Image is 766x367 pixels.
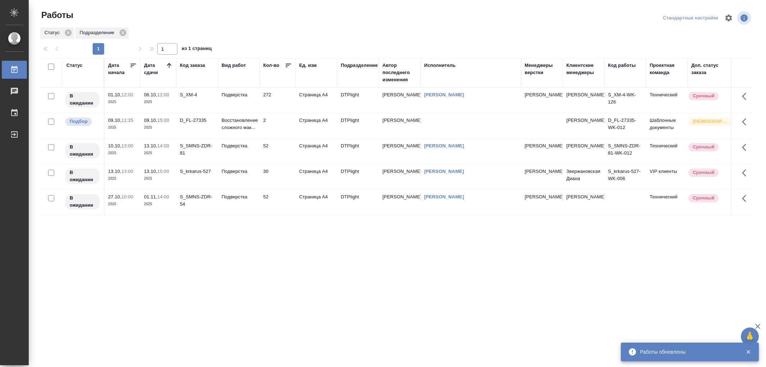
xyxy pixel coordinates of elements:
div: Ед. изм [299,62,317,69]
td: [PERSON_NAME] [379,190,421,215]
p: 12:00 [121,92,133,97]
div: Работы обновлены [640,348,735,355]
p: Подверстка [222,91,256,98]
p: 12:00 [157,92,169,97]
p: 13:00 [121,143,133,148]
div: Исполнитель назначен, приступать к работе пока рано [65,168,100,185]
div: S_SMNS-ZDR-54 [180,193,214,208]
div: Исполнитель назначен, приступать к работе пока рано [65,193,100,210]
p: [PERSON_NAME] [525,142,559,150]
p: 15:00 [157,169,169,174]
div: Проектная команда [650,62,684,76]
button: Здесь прячутся важные кнопки [738,88,755,105]
td: 30 [260,164,296,189]
button: 🙏 [741,327,759,345]
div: S_krkarus-527 [180,168,214,175]
a: [PERSON_NAME] [424,92,464,97]
p: Статус [45,29,62,36]
div: Клиентские менеджеры [566,62,601,76]
p: 14:00 [157,143,169,148]
div: S_SMNS-ZDR-81 [180,142,214,157]
p: 15:00 [157,118,169,123]
td: Страница А4 [296,88,337,113]
p: 27.10, [108,194,121,199]
td: [PERSON_NAME] [563,139,604,164]
span: Настроить таблицу [720,9,737,27]
button: Закрыть [741,349,756,355]
p: 2025 [144,98,173,106]
p: 2025 [108,201,137,208]
div: Вид работ [222,62,246,69]
p: 01.10, [108,92,121,97]
td: Технический [646,88,688,113]
div: Менеджеры верстки [525,62,559,76]
p: 2025 [144,201,173,208]
div: Подразделение [75,27,129,39]
p: 2025 [144,124,173,131]
p: В ожидании [70,143,95,158]
td: DTPlight [337,164,379,189]
p: Подбор [70,118,88,125]
div: D_FL-27335 [180,117,214,124]
div: Код работы [608,62,636,69]
td: [PERSON_NAME] [379,164,421,189]
td: 2 [260,113,296,138]
td: 52 [260,139,296,164]
p: Срочный [693,169,714,176]
p: [PERSON_NAME] [525,168,559,175]
button: Здесь прячутся важные кнопки [738,113,755,130]
div: Исполнитель [424,62,456,69]
td: Технический [646,190,688,215]
p: 01.11, [144,194,157,199]
p: Восстановление сложного мак... [222,117,256,131]
p: 06.10, [144,92,157,97]
div: Статус [66,62,83,69]
p: 2025 [144,150,173,157]
p: Подверстка [222,168,256,175]
td: [PERSON_NAME] [563,190,604,215]
td: D_FL-27335-WK-012 [604,113,646,138]
p: 10:00 [121,194,133,199]
p: 2025 [144,175,173,182]
td: Шаблонные документы [646,113,688,138]
p: 09.10, [144,118,157,123]
div: Доп. статус заказа [691,62,729,76]
td: [PERSON_NAME] [563,88,604,113]
p: 2025 [108,98,137,106]
div: Исполнитель назначен, приступать к работе пока рано [65,142,100,159]
p: 11:35 [121,118,133,123]
span: Посмотреть информацию [737,11,752,25]
p: 09.10, [108,118,121,123]
td: Страница А4 [296,113,337,138]
td: S_SMNS-ZDR-81-WK-012 [604,139,646,164]
div: Кол-во [263,62,279,69]
td: Страница А4 [296,139,337,164]
a: [PERSON_NAME] [424,169,464,174]
td: [PERSON_NAME] [379,139,421,164]
td: Звержановская Диана [563,164,604,189]
td: DTPlight [337,113,379,138]
p: 13.10, [144,143,157,148]
td: Страница А4 [296,190,337,215]
span: 🙏 [744,329,756,344]
p: Подверстка [222,142,256,150]
p: Срочный [693,194,714,202]
button: Здесь прячутся важные кнопки [738,190,755,207]
td: [PERSON_NAME] [379,113,421,138]
div: Подразделение [341,62,378,69]
p: Подверстка [222,193,256,201]
div: Исполнитель назначен, приступать к работе пока рано [65,91,100,108]
p: Подразделение [80,29,117,36]
p: 10.10, [108,143,121,148]
div: Дата сдачи [144,62,166,76]
button: Здесь прячутся важные кнопки [738,164,755,182]
p: Срочный [693,92,714,100]
p: 13.10, [108,169,121,174]
p: [DEMOGRAPHIC_DATA] [693,118,729,125]
td: 272 [260,88,296,113]
p: [PERSON_NAME] [525,91,559,98]
p: 13.10, [144,169,157,174]
button: Здесь прячутся важные кнопки [738,139,755,156]
div: Можно подбирать исполнителей [65,117,100,127]
p: 2025 [108,150,137,157]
